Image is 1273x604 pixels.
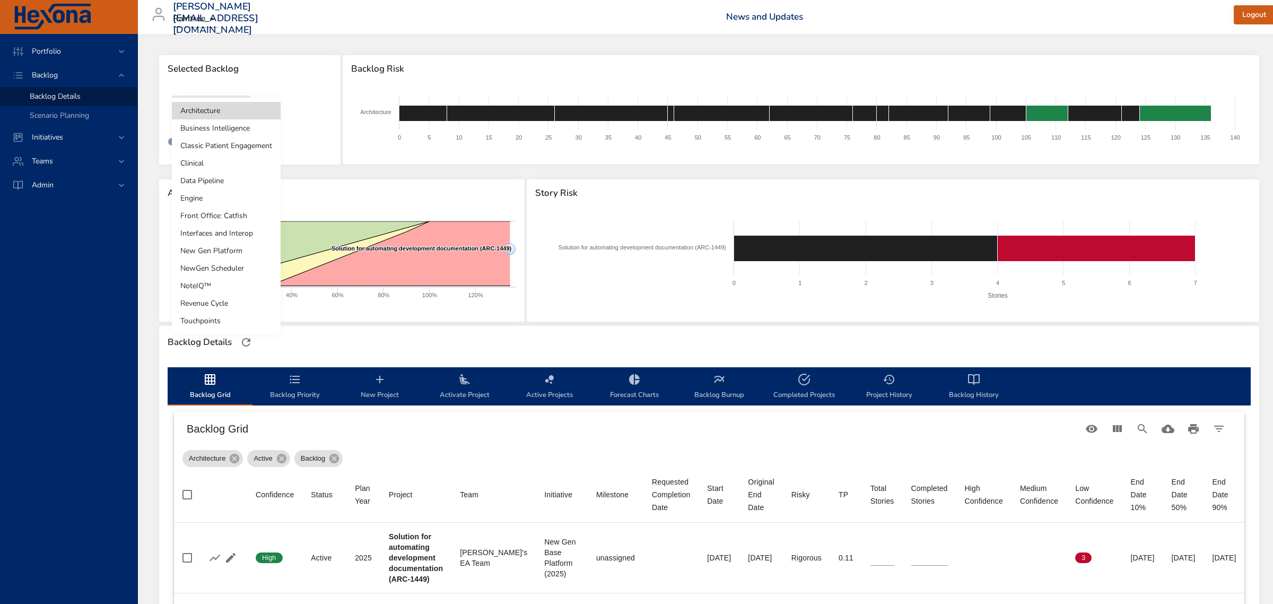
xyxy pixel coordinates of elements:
li: Interfaces and Interop [172,225,281,242]
li: NewGen Scheduler [172,260,281,277]
li: Front Office: Catfish [172,207,281,225]
li: Data Pipeline [172,172,281,189]
li: Touchpoints [172,312,281,330]
li: Classic Patient Engagement [172,137,281,154]
li: Clinical [172,154,281,172]
li: New Gen Platform [172,242,281,260]
li: Architecture [172,102,281,119]
li: Revenue Cycle [172,295,281,312]
li: Business Intelligence [172,119,281,137]
li: Engine [172,189,281,207]
li: NoteIQ™ [172,277,281,295]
